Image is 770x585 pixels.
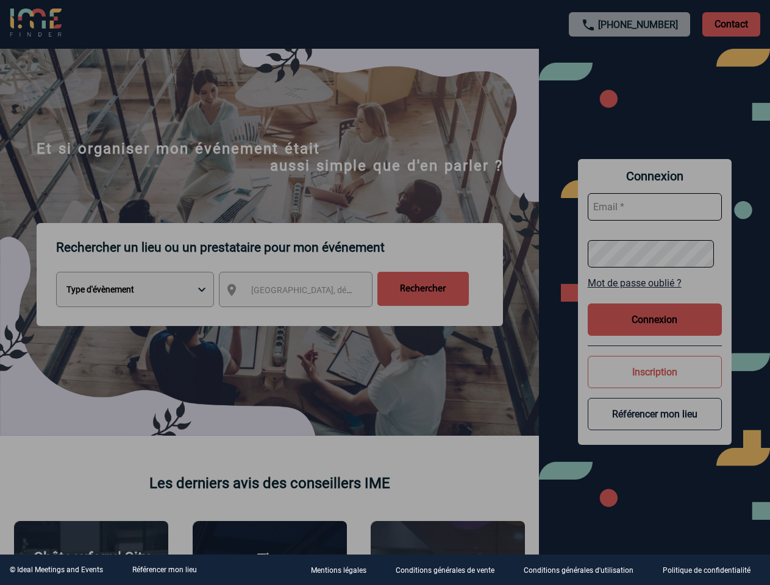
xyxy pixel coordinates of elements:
[524,567,633,575] p: Conditions générales d'utilisation
[663,567,750,575] p: Politique de confidentialité
[301,564,386,576] a: Mentions légales
[386,564,514,576] a: Conditions générales de vente
[311,567,366,575] p: Mentions légales
[10,565,103,574] div: © Ideal Meetings and Events
[653,564,770,576] a: Politique de confidentialité
[514,564,653,576] a: Conditions générales d'utilisation
[396,567,494,575] p: Conditions générales de vente
[132,565,197,574] a: Référencer mon lieu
